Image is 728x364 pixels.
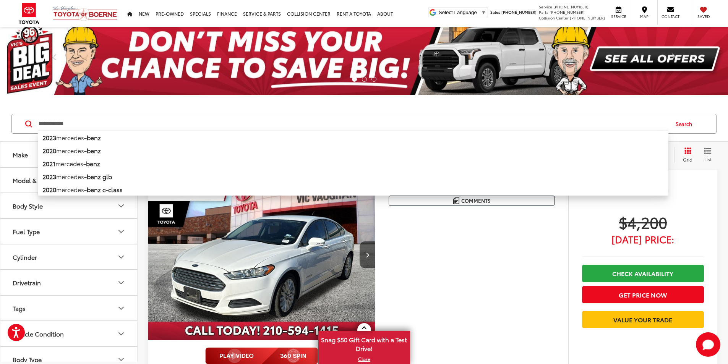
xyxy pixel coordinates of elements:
[148,170,376,340] div: 2016 Ford Fusion Hybrid SE 0
[582,265,704,282] a: Check Availability
[38,115,668,133] input: Search by Make, Model, or Keyword
[84,146,101,155] b: -benz
[42,172,56,181] b: 2023
[461,197,491,204] span: Comments
[389,196,555,206] button: Comments
[42,159,55,168] b: 2021
[439,10,477,15] span: Select Language
[42,146,56,155] b: 2020
[42,133,56,142] b: 2023
[360,241,375,268] button: Next image
[13,253,37,260] div: Cylinder
[53,6,118,21] img: Vic Vaughan Toyota of Boerne
[84,133,101,142] b: -benz
[553,4,589,10] span: [PHONE_NUMBER]
[0,296,138,320] button: TagsTags
[0,142,138,167] button: MakeMake
[42,185,56,194] b: 2020
[668,114,703,133] button: Search
[501,9,537,15] span: [PHONE_NUMBER]
[570,15,605,21] span: [PHONE_NUMBER]
[674,147,698,162] button: Grid View
[84,172,112,181] b: -benz glb
[13,304,26,312] div: Tags
[704,156,712,162] span: List
[582,212,704,231] span: $4,200
[148,170,376,340] a: 2016 Ford Fusion Hybrid SE2016 Ford Fusion Hybrid SE2016 Ford Fusion Hybrid SE2016 Ford Fusion Hy...
[582,311,704,328] a: Value Your Trade
[683,156,692,163] span: Grid
[696,332,720,357] button: Toggle Chat Window
[695,14,712,19] span: Saved
[539,4,552,10] span: Service
[0,168,138,193] button: Model & TrimModel & Trim
[0,321,138,346] button: Vehicle ConditionVehicle Condition
[38,183,668,196] li: mercedes
[84,185,123,194] b: -benz c-class
[13,228,40,235] div: Fuel Type
[13,176,50,184] div: Model & Trim
[539,15,569,21] span: Collision Center
[38,157,668,170] li: mercedes
[38,144,668,157] li: mercedes
[698,147,717,162] button: List View
[13,330,64,337] div: Vehicle Condition
[13,356,42,363] div: Body Type
[83,159,100,168] b: -benz
[117,355,126,364] div: Body Type
[38,131,668,144] li: mercedes
[453,197,459,204] img: Comments
[696,332,720,357] svg: Start Chat
[0,219,138,244] button: Fuel TypeFuel Type
[117,252,126,262] div: Cylinder
[550,9,585,15] span: [PHONE_NUMBER]
[481,10,486,15] span: ▼
[0,270,138,295] button: DrivetrainDrivetrain
[0,244,138,269] button: CylinderCylinder
[117,201,126,210] div: Body Style
[13,279,41,286] div: Drivetrain
[319,332,409,355] span: Snag $50 Gift Card with a Test Drive!
[610,14,627,19] span: Service
[117,304,126,313] div: Tags
[13,202,43,209] div: Body Style
[582,235,704,243] span: [DATE] Price:
[490,9,500,15] span: Sales
[117,329,126,338] div: Vehicle Condition
[0,193,138,218] button: Body StyleBody Style
[148,170,376,340] img: 2016 Ford Fusion Hybrid SE
[38,170,668,183] li: mercedes
[117,278,126,287] div: Drivetrain
[439,10,486,15] a: Select Language​
[636,14,653,19] span: Map
[582,286,704,303] button: Get Price Now
[662,14,679,19] span: Contact
[117,227,126,236] div: Fuel Type
[13,151,28,158] div: Make
[539,9,548,15] span: Parts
